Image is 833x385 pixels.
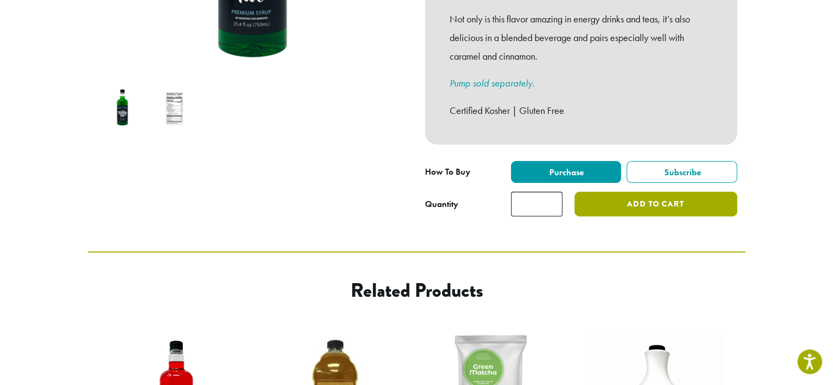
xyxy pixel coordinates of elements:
button: Add to cart [575,192,737,216]
span: Purchase [548,166,584,178]
h2: Related products [176,279,657,302]
span: Subscribe [663,166,701,178]
img: Barista 22 Sugar-Free Green Apple - Image 2 [153,86,196,129]
span: How To Buy [425,166,470,177]
a: Pump sold separately. [450,77,535,89]
p: Not only is this flavor amazing in energy drinks and teas, it’s also delicious in a blended bever... [450,10,713,65]
input: Product quantity [511,192,562,216]
div: Quantity [425,198,458,211]
p: Certified Kosher | Gluten Free [450,101,713,120]
img: Barista 22 Sugar-Free Green Apple [101,86,144,129]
